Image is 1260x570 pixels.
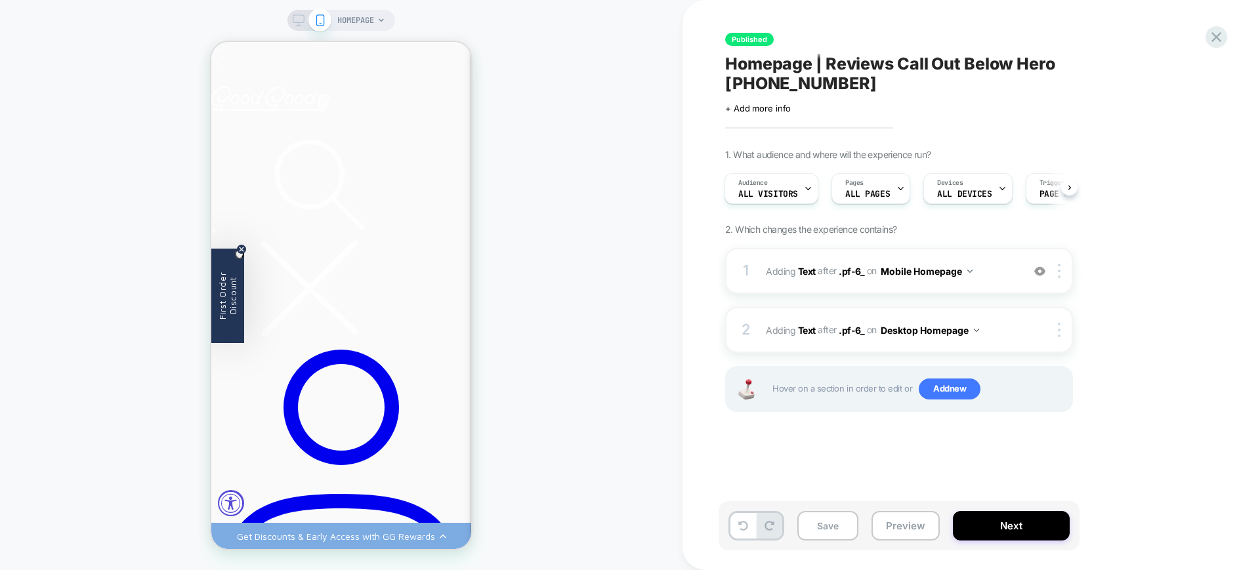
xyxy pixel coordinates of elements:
[881,321,979,340] button: Desktop Homepage
[845,178,864,188] span: Pages
[953,511,1070,540] button: Next
[24,207,33,217] button: Close teaser
[738,190,798,199] span: All Visitors
[1039,178,1065,188] span: Trigger
[740,317,753,343] div: 2
[871,511,940,540] button: Preview
[1058,264,1060,278] img: close
[7,448,33,474] button: Accessibility Widget, click to open
[725,224,896,235] span: 2. Which changes the experience contains?
[867,262,877,279] span: on
[818,324,837,335] span: AFTER
[798,265,816,276] b: Text
[867,321,877,338] span: on
[967,270,973,273] img: down arrow
[798,324,816,335] b: Text
[937,178,963,188] span: Devices
[6,230,27,277] span: First Order Discount
[725,149,931,160] span: 1. What audience and where will the experience run?
[881,262,973,281] button: Mobile Homepage
[937,190,992,199] span: ALL DEVICES
[725,54,1204,93] span: Homepage | Reviews Call Out Below Hero [PHONE_NUMBER]
[766,265,816,276] span: Adding
[839,265,864,276] span: .pf-6_
[818,265,837,276] span: AFTER
[740,258,753,284] div: 1
[1039,190,1084,199] span: Page Load
[845,190,890,199] span: ALL PAGES
[733,379,759,399] img: Joystick
[26,489,224,500] div: Get Discounts & Early Access with GG Rewards
[839,324,864,335] span: .pf-6_
[725,103,791,113] span: + Add more info
[738,178,768,188] span: Audience
[919,378,980,399] span: Add new
[974,329,979,332] img: down arrow
[766,324,816,335] span: Adding
[772,378,1065,399] span: Hover on a section in order to edit or
[797,511,858,540] button: Save
[337,10,374,31] span: HOMEPAGE
[1058,323,1060,337] img: close
[1034,266,1045,277] img: crossed eye
[725,33,774,46] span: Published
